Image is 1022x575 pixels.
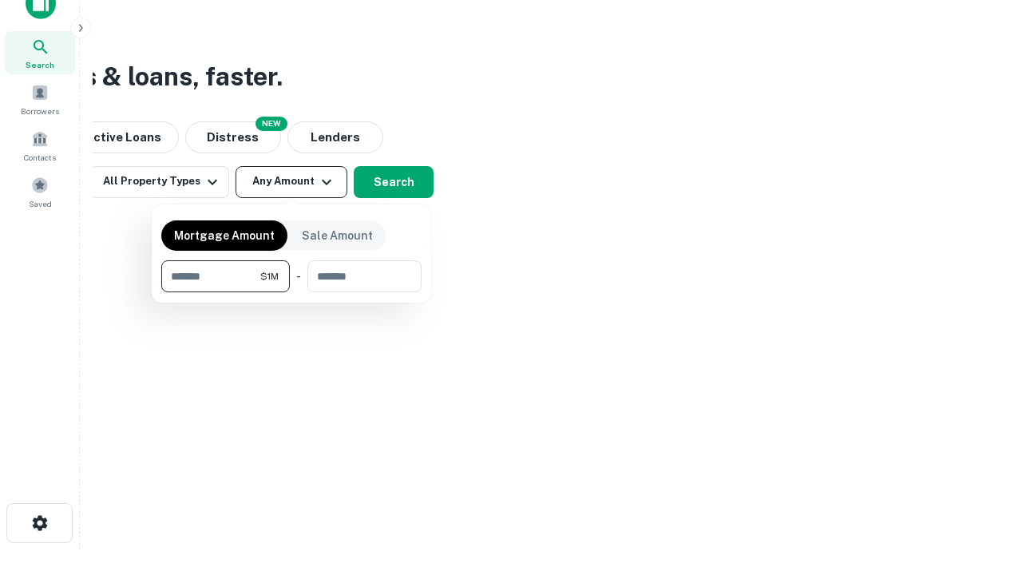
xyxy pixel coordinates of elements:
[942,447,1022,524] iframe: Chat Widget
[260,269,279,284] span: $1M
[174,227,275,244] p: Mortgage Amount
[296,260,301,292] div: -
[302,227,373,244] p: Sale Amount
